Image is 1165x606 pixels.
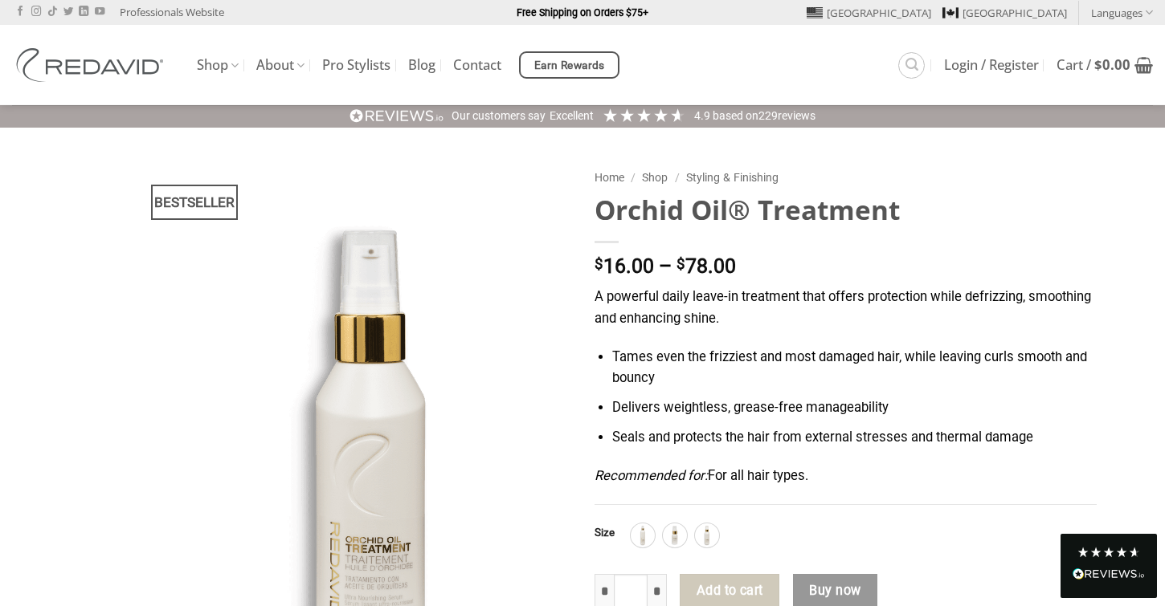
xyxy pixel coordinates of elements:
[642,171,668,184] a: Shop
[1077,546,1141,559] div: 4.8 Stars
[695,523,719,547] div: 90ml
[1061,534,1157,598] div: Read All Reviews
[664,525,685,546] img: 30ml
[95,6,104,18] a: Follow on YouTube
[713,109,758,122] span: Based on
[15,6,25,18] a: Follow on Facebook
[595,254,654,278] bdi: 16.00
[677,254,736,278] bdi: 78.00
[663,523,687,547] div: 30ml
[631,171,636,184] span: /
[942,1,1067,25] a: [GEOGRAPHIC_DATA]
[602,107,686,124] div: 4.91 Stars
[686,171,779,184] a: Styling & Finishing
[1073,565,1145,586] div: Read All Reviews
[898,52,925,79] a: Search
[12,48,173,82] img: REDAVID Salon Products | United States
[322,51,390,79] a: Pro Stylists
[675,171,680,184] span: /
[63,6,73,18] a: Follow on Twitter
[550,108,594,124] div: Excellent
[631,523,655,547] div: 250ml
[453,51,501,79] a: Contact
[659,254,672,278] span: –
[349,108,444,124] img: REVIEWS.io
[534,57,605,75] span: Earn Rewards
[944,51,1039,79] a: Login / Register
[758,109,778,122] span: 229
[807,1,931,25] a: [GEOGRAPHIC_DATA]
[1094,55,1130,74] bdi: 0.00
[677,257,685,272] span: $
[519,51,619,79] a: Earn Rewards
[612,397,1097,419] li: Delivers weightless, grease-free manageability
[595,169,1097,187] nav: Breadcrumb
[632,525,653,546] img: 250ml
[595,171,624,184] a: Home
[31,6,41,18] a: Follow on Instagram
[79,6,88,18] a: Follow on LinkedIn
[517,6,648,18] strong: Free Shipping on Orders $75+
[944,59,1039,71] span: Login / Register
[47,6,57,18] a: Follow on TikTok
[595,287,1097,329] p: A powerful daily leave-in treatment that offers protection while defrizzing, smoothing and enhanc...
[778,109,815,122] span: reviews
[1094,55,1102,74] span: $
[1057,59,1130,71] span: Cart /
[595,257,603,272] span: $
[612,427,1097,449] li: Seals and protects the hair from external stresses and thermal damage
[595,466,1097,487] p: For all hair types.
[1057,47,1153,83] a: View cart
[595,468,708,483] em: Recommended for:
[612,347,1097,389] li: Tames even the frizziest and most damaged hair, while leaving curls smooth and bouncy
[595,527,615,539] label: Size
[595,193,1097,227] h1: Orchid Oil® Treatment
[1091,1,1153,24] a: Languages
[694,109,713,122] span: 4.9
[197,50,239,81] a: Shop
[1073,568,1145,580] img: REVIEWS.io
[452,108,546,124] div: Our customers say
[697,525,717,546] img: 90ml
[256,50,305,81] a: About
[408,51,435,79] a: Blog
